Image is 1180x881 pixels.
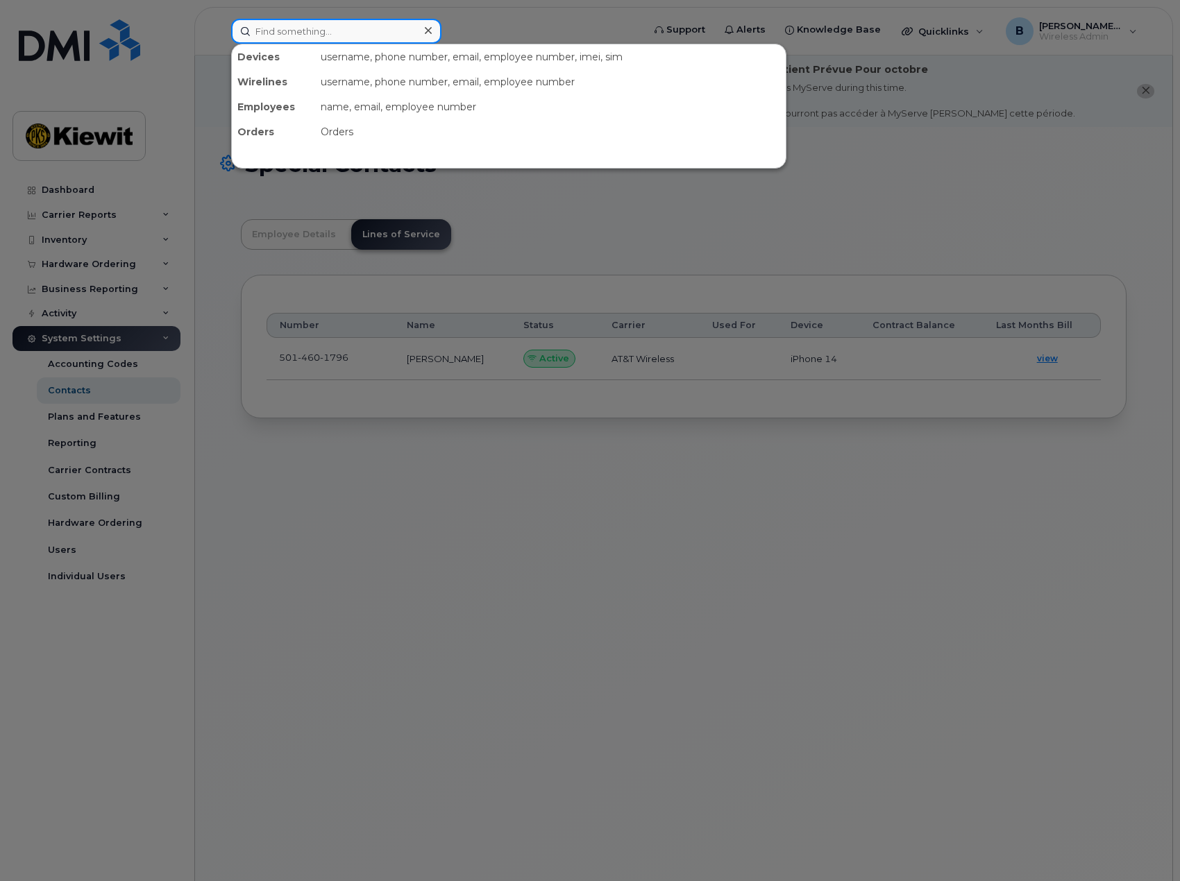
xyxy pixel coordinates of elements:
[232,44,315,69] div: Devices
[315,44,786,69] div: username, phone number, email, employee number, imei, sim
[1120,821,1170,871] iframe: Messenger Launcher
[315,94,786,119] div: name, email, employee number
[232,119,315,144] div: Orders
[315,69,786,94] div: username, phone number, email, employee number
[232,69,315,94] div: Wirelines
[315,119,786,144] div: Orders
[232,94,315,119] div: Employees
